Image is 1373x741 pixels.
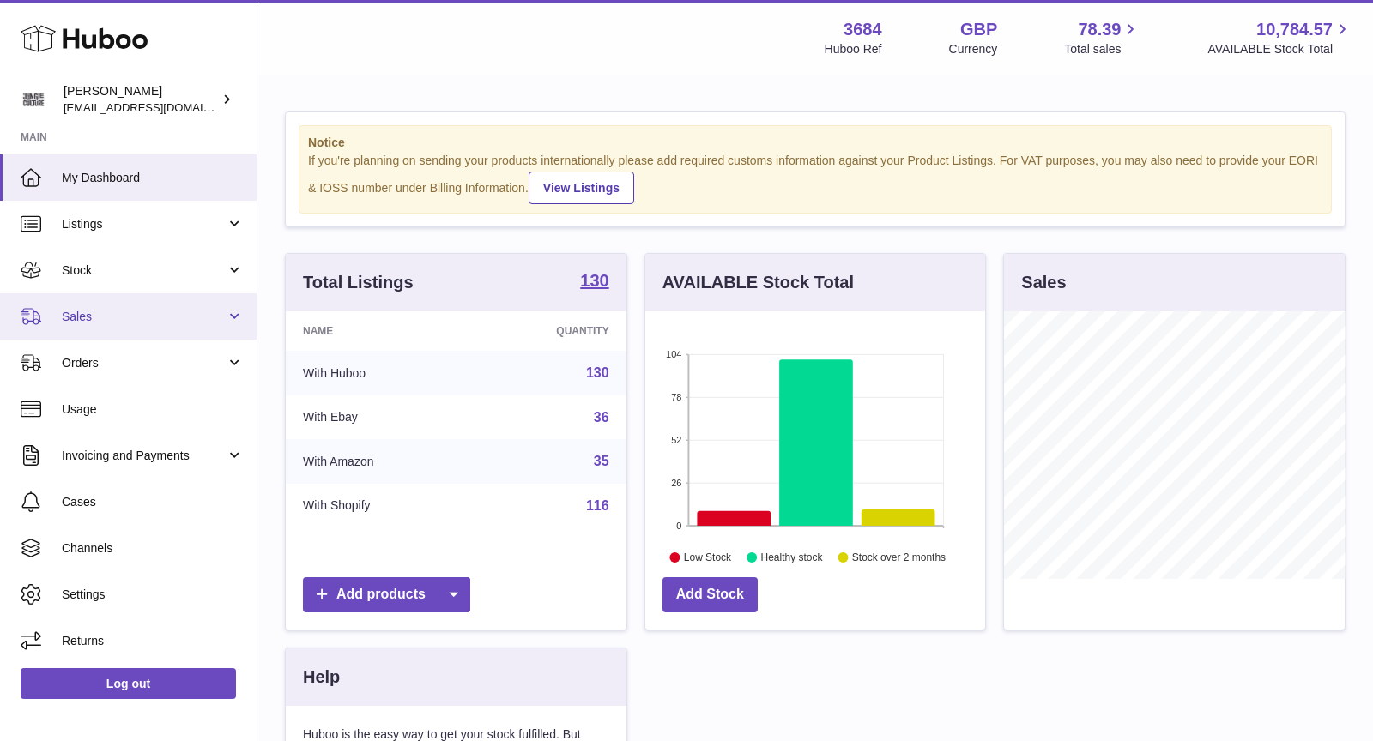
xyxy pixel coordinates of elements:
[286,311,472,351] th: Name
[62,216,226,232] span: Listings
[472,311,626,351] th: Quantity
[671,478,681,488] text: 26
[852,551,946,563] text: Stock over 2 months
[286,484,472,528] td: With Shopify
[580,272,608,289] strong: 130
[586,365,609,380] a: 130
[21,668,236,699] a: Log out
[529,172,634,204] a: View Listings
[594,410,609,425] a: 36
[1207,18,1352,57] a: 10,784.57 AVAILABLE Stock Total
[666,349,681,359] text: 104
[825,41,882,57] div: Huboo Ref
[684,551,732,563] text: Low Stock
[21,87,46,112] img: theinternationalventure@gmail.com
[308,135,1322,151] strong: Notice
[308,153,1322,204] div: If you're planning on sending your products internationally please add required customs informati...
[586,498,609,513] a: 116
[1064,18,1140,57] a: 78.39 Total sales
[594,454,609,468] a: 35
[676,521,681,531] text: 0
[62,170,244,186] span: My Dashboard
[64,100,252,114] span: [EMAIL_ADDRESS][DOMAIN_NAME]
[62,262,226,279] span: Stock
[760,551,823,563] text: Healthy stock
[64,83,218,116] div: [PERSON_NAME]
[62,355,226,371] span: Orders
[1207,41,1352,57] span: AVAILABLE Stock Total
[286,351,472,395] td: With Huboo
[844,18,882,41] strong: 3684
[286,439,472,484] td: With Amazon
[286,395,472,440] td: With Ebay
[62,448,226,464] span: Invoicing and Payments
[662,271,854,294] h3: AVAILABLE Stock Total
[1021,271,1066,294] h3: Sales
[960,18,997,41] strong: GBP
[62,587,244,603] span: Settings
[580,272,608,292] a: 130
[62,309,226,325] span: Sales
[62,633,244,649] span: Returns
[62,401,244,418] span: Usage
[62,540,244,557] span: Channels
[1064,41,1140,57] span: Total sales
[1078,18,1121,41] span: 78.39
[1256,18,1333,41] span: 10,784.57
[303,577,470,612] a: Add products
[303,666,340,689] h3: Help
[671,435,681,445] text: 52
[671,392,681,402] text: 78
[949,41,998,57] div: Currency
[662,577,758,612] a: Add Stock
[62,494,244,510] span: Cases
[303,271,414,294] h3: Total Listings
